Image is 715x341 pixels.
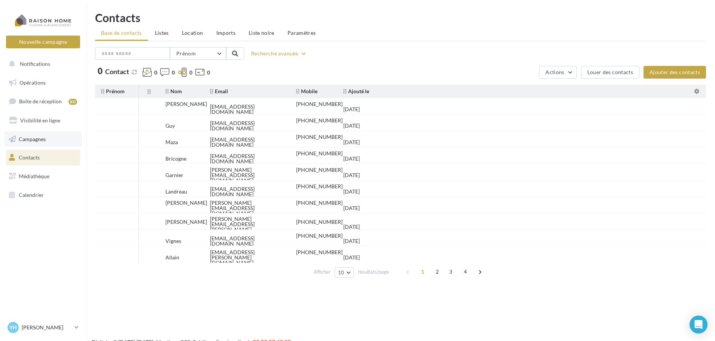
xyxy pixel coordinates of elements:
div: [PHONE_NUMBER] [296,118,343,123]
button: Louer des contacts [581,66,639,79]
span: Notifications [20,61,50,67]
span: 0 [207,69,210,76]
span: YH [9,324,17,331]
button: Actions [539,66,576,79]
span: Boîte de réception [19,98,62,104]
button: Notifications [4,56,79,72]
span: Opérations [19,79,46,86]
span: 3 [445,266,457,278]
div: [PERSON_NAME][EMAIL_ADDRESS][DOMAIN_NAME] [210,167,284,183]
span: Visibilité en ligne [20,117,60,124]
span: 0 [189,69,192,76]
div: 80 [69,99,77,105]
div: Guy [165,123,175,128]
div: [EMAIL_ADDRESS][DOMAIN_NAME] [210,121,284,131]
div: [DATE] [343,156,360,161]
div: [PHONE_NUMBER] [296,200,343,205]
div: [PHONE_NUMBER] [296,219,343,225]
div: Open Intercom Messenger [690,316,708,334]
h1: Contacts [95,12,706,23]
span: 0 [154,69,157,76]
button: 10 [335,267,354,278]
div: [PERSON_NAME] [165,101,207,107]
div: [DATE] [343,205,360,211]
span: Campagnes [19,136,46,142]
span: 1 [417,266,429,278]
span: Prénom [101,88,125,94]
div: Garnier [165,173,183,178]
a: Campagnes [4,131,82,147]
a: Calendrier [4,187,82,203]
span: 0 [172,69,175,76]
div: [EMAIL_ADDRESS][DOMAIN_NAME] [210,236,284,246]
div: [DATE] [343,107,360,112]
span: Liste noire [249,30,274,36]
span: Contacts [19,154,40,161]
div: Landreau [165,189,187,194]
span: Calendrier [19,192,44,198]
button: Prénom [170,47,226,60]
div: [EMAIL_ADDRESS][DOMAIN_NAME] [210,137,284,147]
span: Location [182,30,203,36]
a: Opérations [4,75,82,91]
div: [PHONE_NUMBER] [296,184,343,189]
a: Visibilité en ligne [4,113,82,128]
span: 0 [98,67,103,75]
div: [EMAIL_ADDRESS][DOMAIN_NAME] [210,153,284,164]
span: Paramètres [287,30,316,36]
a: YH [PERSON_NAME] [6,320,80,335]
div: [DATE] [343,224,360,229]
div: Maza [165,140,178,145]
div: [PERSON_NAME][EMAIL_ADDRESS][PERSON_NAME][DOMAIN_NAME] [210,216,284,237]
span: Nom [165,88,182,94]
div: Allain [165,255,179,260]
span: Imports [216,30,235,36]
span: Prénom [176,50,196,57]
a: Médiathèque [4,168,82,184]
button: Ajouter des contacts [643,66,706,79]
span: Ajouté le [343,88,369,94]
button: Recherche avancée [248,49,310,58]
div: [DATE] [343,173,360,178]
div: [PHONE_NUMBER] [296,167,343,173]
div: [PERSON_NAME] [165,219,207,225]
div: [DATE] [343,123,360,128]
div: [DATE] [343,189,360,194]
div: [PERSON_NAME][EMAIL_ADDRESS][DOMAIN_NAME] [210,200,284,216]
p: [PERSON_NAME] [22,324,71,331]
span: Afficher [314,268,331,275]
div: [PHONE_NUMBER] [296,233,343,238]
div: [EMAIL_ADDRESS][DOMAIN_NAME] [210,186,284,197]
span: Contact [105,67,129,76]
div: [EMAIL_ADDRESS][DOMAIN_NAME] [210,104,284,115]
span: 2 [431,266,443,278]
span: résultats/page [358,268,389,275]
span: Médiathèque [19,173,49,179]
div: [PHONE_NUMBER] [296,101,343,107]
span: Mobile [296,88,317,94]
div: Bricogne [165,156,186,161]
div: [PHONE_NUMBER] [296,134,343,140]
a: Contacts [4,150,82,165]
div: [PERSON_NAME] [165,200,207,205]
div: [PHONE_NUMBER] [296,151,343,156]
span: Email [210,88,228,94]
div: [EMAIL_ADDRESS][PERSON_NAME][DOMAIN_NAME] [210,250,284,265]
div: [DATE] [343,140,360,145]
div: [PHONE_NUMBER] [296,250,343,255]
span: Listes [155,30,169,36]
button: Nouvelle campagne [6,36,80,48]
span: 10 [338,270,344,275]
span: Actions [545,69,564,75]
div: [DATE] [343,238,360,244]
div: [DATE] [343,255,360,260]
a: Boîte de réception80 [4,93,82,109]
div: Vignes [165,238,181,244]
span: 4 [459,266,471,278]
